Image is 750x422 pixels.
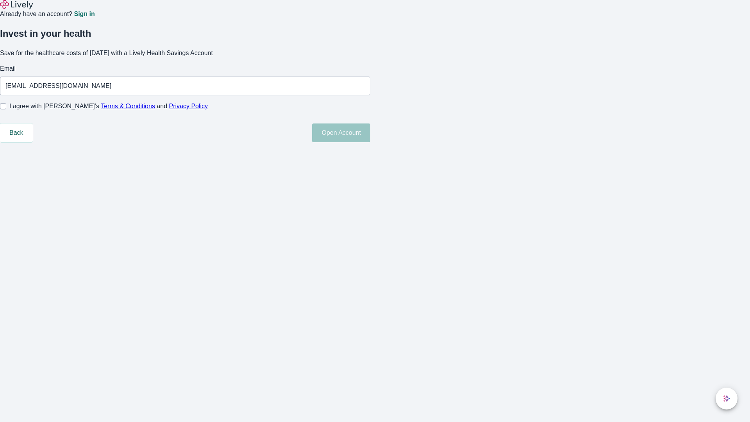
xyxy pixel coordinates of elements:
button: chat [716,388,737,409]
span: I agree with [PERSON_NAME]’s and [9,102,208,111]
a: Privacy Policy [169,103,208,109]
a: Sign in [74,11,95,17]
svg: Lively AI Assistant [723,395,730,402]
a: Terms & Conditions [101,103,155,109]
